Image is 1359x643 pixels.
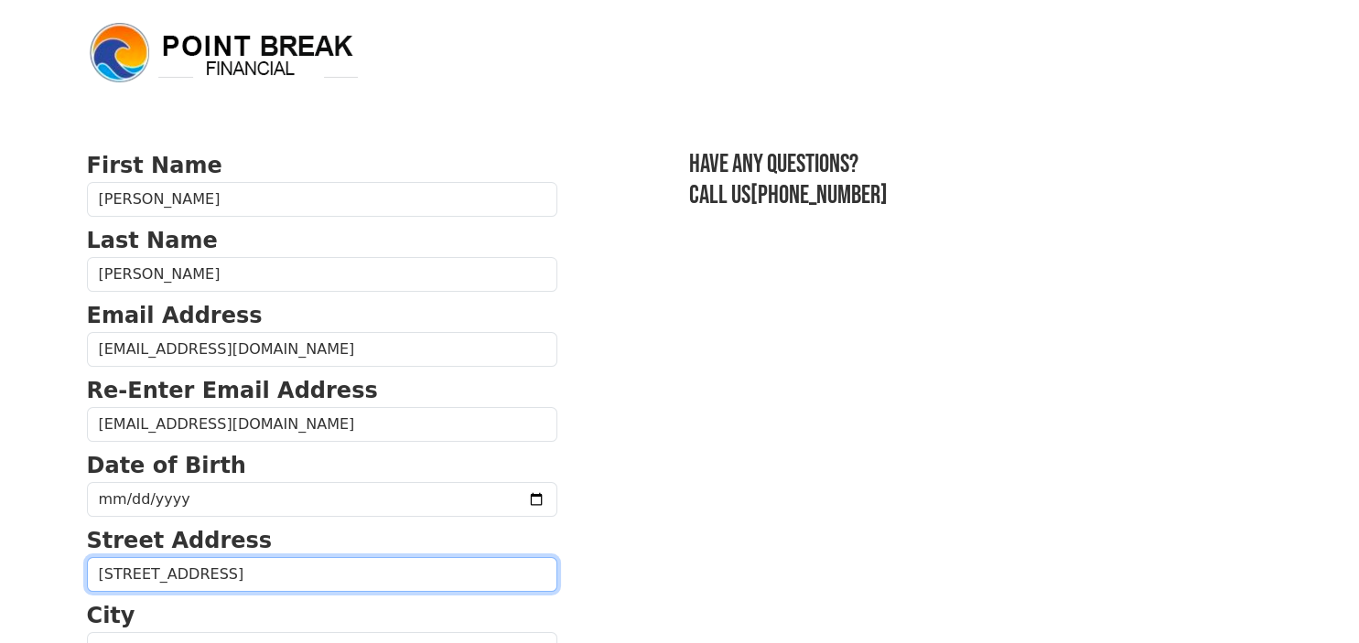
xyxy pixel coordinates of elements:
[87,257,557,292] input: Last Name
[87,332,557,367] input: Email Address
[87,153,222,178] strong: First Name
[87,20,361,86] img: logo.png
[750,180,888,210] a: [PHONE_NUMBER]
[87,407,557,442] input: Re-Enter Email Address
[87,453,246,478] strong: Date of Birth
[87,378,378,403] strong: Re-Enter Email Address
[87,182,557,217] input: First Name
[87,603,135,628] strong: City
[87,557,557,592] input: Street Address
[87,303,263,328] strong: Email Address
[689,149,1273,180] h3: Have any questions?
[87,228,218,253] strong: Last Name
[87,528,273,553] strong: Street Address
[689,180,1273,211] h3: Call us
